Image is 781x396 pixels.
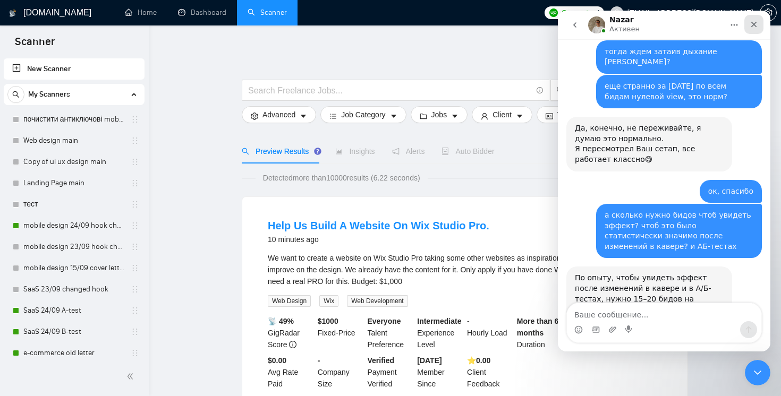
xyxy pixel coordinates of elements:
button: settingAdvancedcaret-down [242,106,316,123]
span: holder [131,179,139,187]
img: upwork-logo.png [549,8,558,17]
span: search [8,91,24,98]
iframe: Intercom live chat [745,360,770,385]
a: Copy of ui ux design main [23,151,124,173]
span: notification [392,148,400,155]
b: $0.00 [268,356,286,365]
div: We want to create a website on Wix Studio Pro taking some other websites as inspiration. Your job... [268,252,662,287]
span: My Scanners [28,84,70,105]
span: caret-down [300,112,307,120]
span: holder [131,200,139,209]
a: mobile design 15/09 cover letter another first part [23,257,124,279]
div: Avg Rate Paid [266,355,316,390]
b: - [467,317,470,325]
textarea: Ваше сообщение... [9,292,203,311]
span: setting [760,8,776,17]
span: caret-down [451,112,459,120]
span: search [242,148,249,155]
span: folder [420,112,427,120]
span: holder [131,136,139,145]
button: setting [760,4,777,21]
span: search [551,85,571,95]
button: barsJob Categorycaret-down [320,106,406,123]
a: dashboardDashboard [178,8,226,17]
span: Preview Results [242,147,318,156]
span: holder [131,243,139,251]
span: Advanced [262,109,295,120]
div: Hourly Load [465,315,515,350]
b: $ 1000 [318,317,338,325]
iframe: Intercom live chat [558,11,770,351]
b: Intermediate [417,317,461,325]
b: [DATE] [417,356,442,365]
span: info-circle [289,341,296,348]
a: почистити антиключові mobile design main [23,109,124,130]
span: Job Category [341,109,385,120]
span: holder [131,264,139,272]
span: Client [493,109,512,120]
span: Wix [319,295,338,307]
div: Fixed-Price [316,315,366,350]
a: Landing Page main [23,173,124,194]
a: mobile design 24/09 hook changed [23,215,124,236]
span: robot [442,148,449,155]
span: holder [131,221,139,230]
span: Connects: [562,7,593,19]
button: userClientcaret-down [472,106,532,123]
span: holder [131,328,139,336]
a: searchScanner [248,8,287,17]
div: Payment Verified [366,355,415,390]
a: SaaS 24/09 A-test [23,300,124,321]
button: idcardVendorcaret-down [537,106,601,123]
span: user [613,9,621,16]
span: Detected more than 10000 results (6.22 seconds) [256,172,428,184]
button: Start recording [67,315,76,323]
span: Web Design [268,295,311,307]
span: area-chart [335,148,343,155]
span: Jobs [431,109,447,120]
button: Средство выбора эмодзи [16,315,25,323]
b: Verified [368,356,395,365]
span: 4 [596,7,600,19]
a: Help Us Build A Website On Wix Studio Pro. [268,220,489,231]
span: holder [131,349,139,357]
b: ⭐️ 0.00 [467,356,490,365]
a: Web design main [23,130,124,151]
b: More than 6 months [517,317,559,337]
div: Duration [515,315,565,350]
div: GigRadar Score [266,315,316,350]
span: Vendor [557,109,581,120]
span: bars [329,112,337,120]
div: 10 minutes ago [268,233,489,246]
span: caret-down [390,112,397,120]
div: Experience Level [415,315,465,350]
b: 📡 49% [268,317,294,325]
a: setting [760,8,777,17]
button: Отправить сообщение… [182,311,199,328]
b: - [318,356,320,365]
button: Средство выбора GIF-файла [33,315,42,323]
span: setting [251,112,258,120]
div: По опыту, чтобы увидеть эффект после изменений в кавере и в А/Б-тестах, нужно 15–20 бидов на кажд... [17,262,166,356]
span: caret-down [516,112,523,120]
span: Web Development [347,295,408,307]
div: Tooltip anchor [313,147,322,156]
span: Alerts [392,147,425,156]
a: SaaS 23/09 changed hook [23,279,124,300]
div: Company Size [316,355,366,390]
div: Client Feedback [465,355,515,390]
